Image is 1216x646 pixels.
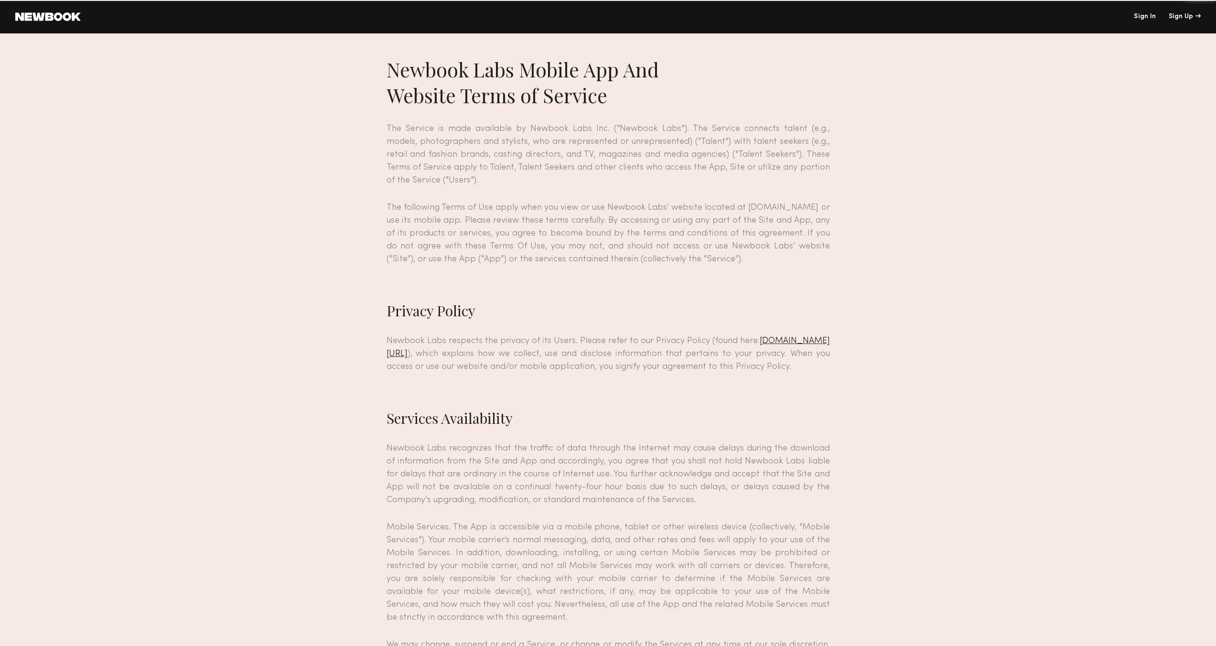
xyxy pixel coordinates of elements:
div: Sign Up [1169,13,1201,20]
h1: Newbook Labs Mobile App And Website Terms of Service [387,56,830,108]
p: Newbook Labs recognizes that the traffic of data through the Internet may cause delays during the... [387,442,830,506]
p: The following Terms of Use apply when you view or use Newbook Labs’ website located at [DOMAIN_NA... [387,201,830,266]
h2: Services Availability [387,409,830,428]
h2: Privacy Policy [387,301,830,320]
p: Mobile Services. The App is accessible via a mobile phone, tablet or other wireless device (colle... [387,521,830,624]
p: The Service is made available by Newbook Labs Inc. ("Newbook Labs"). The Service connects talent ... [387,122,830,187]
a: Sign In [1134,13,1156,20]
p: Newbook Labs respects the privacy of its Users. Please refer to our Privacy Policy (found here: )... [387,334,830,373]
